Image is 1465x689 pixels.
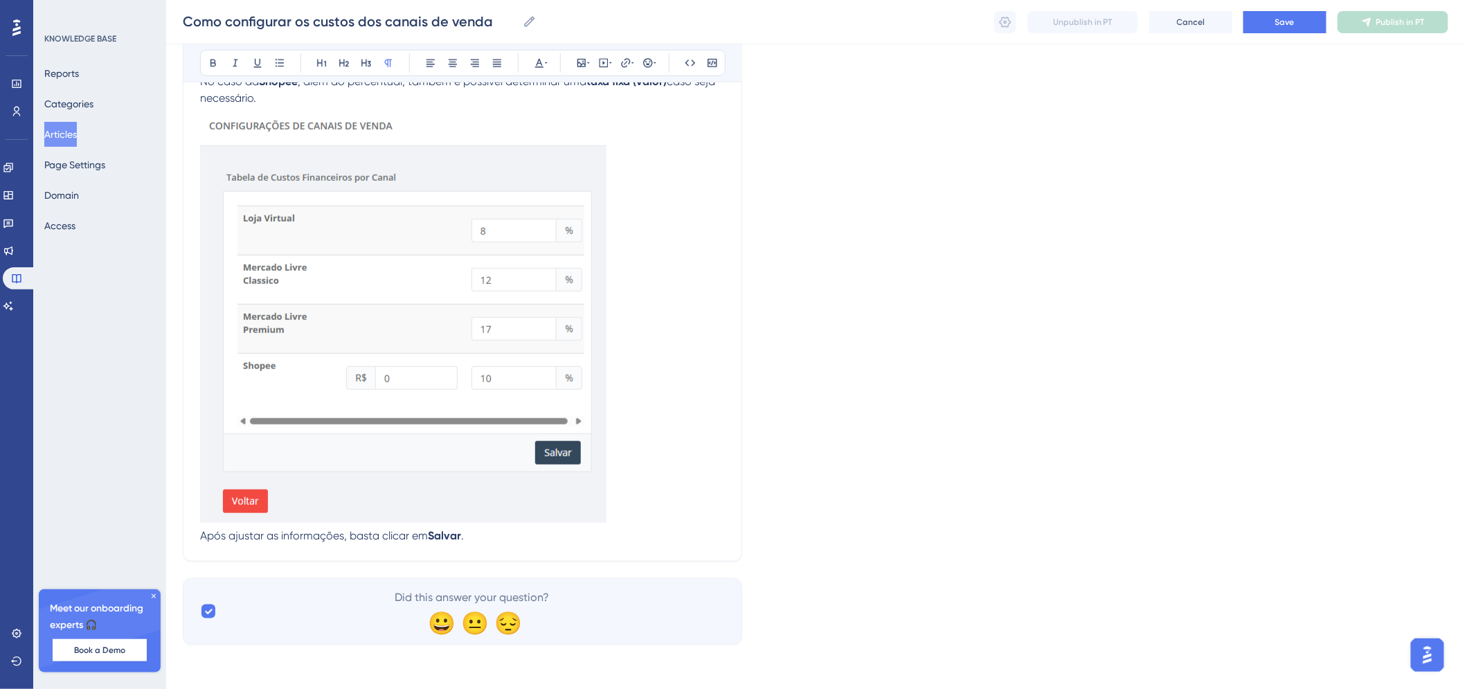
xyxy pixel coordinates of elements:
div: 😔 [494,611,516,634]
div: 😀 [428,611,450,634]
span: Unpublish in PT [1053,17,1113,28]
span: Cancel [1177,17,1205,28]
button: Save [1243,11,1327,33]
button: Articles [44,122,77,147]
iframe: UserGuiding AI Assistant Launcher [1407,634,1448,676]
button: Page Settings [44,152,105,177]
span: Save [1275,17,1295,28]
span: Meet our onboarding experts 🎧 [50,600,150,634]
button: Cancel [1149,11,1232,33]
button: Publish in PT [1338,11,1448,33]
span: Book a Demo [74,645,125,656]
button: Reports [44,61,79,86]
input: Article Name [183,12,517,31]
button: Domain [44,183,79,208]
span: Após ajustar as informações, basta clicar em [200,529,428,542]
span: . [461,529,464,542]
span: Publish in PT [1376,17,1425,28]
span: Did this answer your question? [395,589,550,606]
div: 😐 [461,611,483,634]
button: Unpublish in PT [1027,11,1138,33]
div: KNOWLEDGE BASE [44,33,116,44]
button: Book a Demo [53,639,147,661]
button: Categories [44,91,93,116]
strong: Salvar [428,529,461,542]
button: Access [44,213,75,238]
